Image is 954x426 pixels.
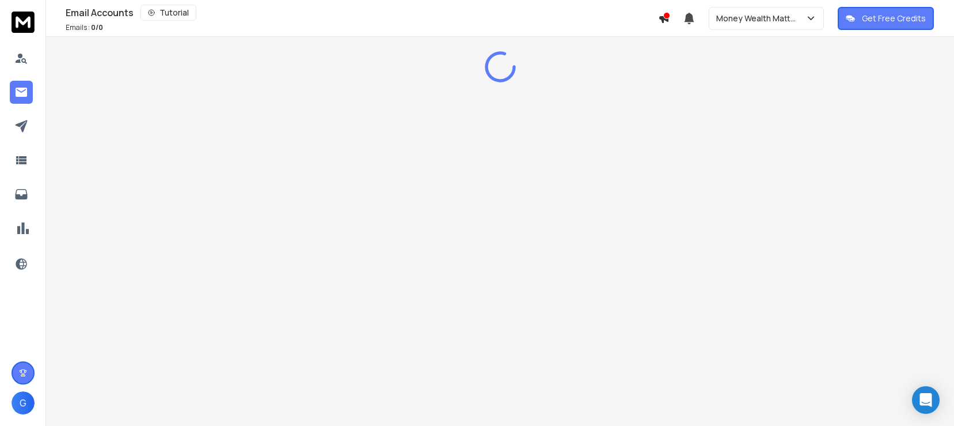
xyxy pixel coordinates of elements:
[838,7,934,30] button: Get Free Credits
[716,13,805,24] p: Money Wealth Matters
[12,391,35,414] button: G
[91,22,103,32] span: 0 / 0
[66,5,658,21] div: Email Accounts
[66,23,103,32] p: Emails :
[912,386,940,414] div: Open Intercom Messenger
[140,5,196,21] button: Tutorial
[862,13,926,24] p: Get Free Credits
